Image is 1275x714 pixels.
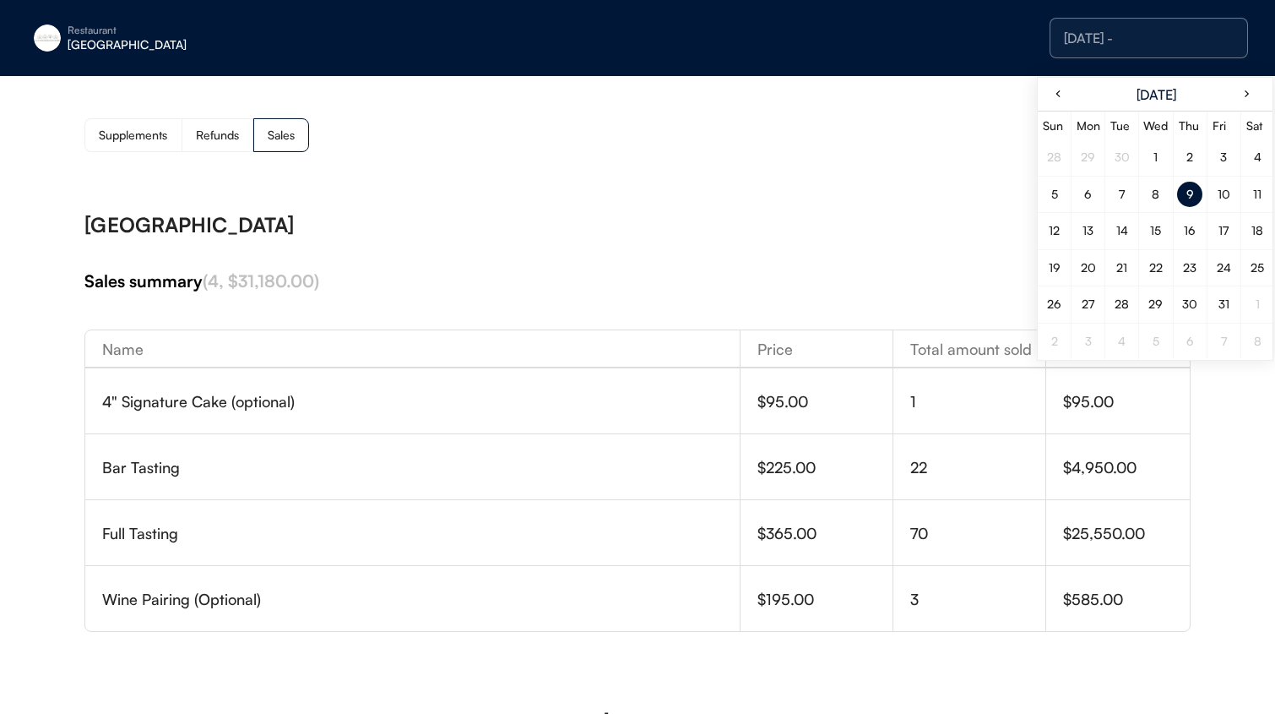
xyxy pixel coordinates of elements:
[910,394,1045,409] div: 1
[1217,262,1231,274] div: 24
[1063,394,1190,409] div: $95.00
[99,129,167,141] div: Supplements
[1115,298,1129,310] div: 28
[1218,225,1229,237] div: 17
[196,129,239,141] div: Refunds
[84,270,1191,293] div: Sales summary
[1043,120,1066,132] div: Sun
[1119,188,1125,200] div: 7
[1118,335,1126,347] div: 4
[84,215,1191,235] div: [GEOGRAPHIC_DATA]
[1213,120,1235,132] div: Fri
[1153,335,1159,347] div: 5
[1253,188,1261,200] div: 11
[1115,151,1130,163] div: 30
[1218,188,1230,200] div: 10
[1183,262,1196,274] div: 23
[757,526,892,541] div: $365.00
[1085,335,1092,347] div: 3
[1254,151,1261,163] div: 4
[1186,188,1194,200] div: 9
[1084,188,1092,200] div: 6
[1110,120,1133,132] div: Tue
[1218,298,1229,310] div: 31
[1150,225,1161,237] div: 15
[1051,188,1058,200] div: 5
[1049,225,1060,237] div: 12
[102,526,740,541] div: Full Tasting
[910,591,1045,607] div: 3
[85,341,740,357] div: Name
[68,25,280,35] div: Restaurant
[1081,151,1095,163] div: 29
[268,129,295,141] div: Sales
[1063,591,1190,607] div: $585.00
[1047,151,1061,163] div: 28
[1063,460,1190,475] div: $4,950.00
[1148,298,1163,310] div: 29
[741,341,892,357] div: Price
[102,460,740,475] div: Bar Tasting
[757,591,892,607] div: $195.00
[68,39,280,51] div: [GEOGRAPHIC_DATA]
[1143,120,1168,132] div: Wed
[1221,335,1227,347] div: 7
[1254,335,1261,347] div: 8
[102,591,740,607] div: Wine Pairing (Optional)
[34,25,61,52] img: eleven-madison-park-new-york-ny-logo-1.jpg
[893,341,1045,357] div: Total amount sold
[1152,188,1159,200] div: 8
[203,270,319,292] font: (4, $31,180.00)
[1116,225,1128,237] div: 14
[1049,262,1061,274] div: 19
[1063,526,1190,541] div: $25,550.00
[757,460,892,475] div: $225.00
[1064,31,1234,45] div: [DATE] -
[1251,225,1263,237] div: 18
[1186,151,1193,163] div: 2
[1077,120,1100,132] div: Mon
[1246,120,1269,132] div: Sat
[1251,262,1264,274] div: 25
[1179,120,1202,132] div: Thu
[1082,298,1094,310] div: 27
[1256,298,1260,310] div: 1
[1051,335,1058,347] div: 2
[1153,151,1158,163] div: 1
[910,460,1045,475] div: 22
[1137,88,1176,101] div: [DATE]
[1182,298,1197,310] div: 30
[102,394,740,409] div: 4" Signature Cake (optional)
[910,526,1045,541] div: 70
[1082,225,1093,237] div: 13
[1081,262,1096,274] div: 20
[1186,335,1194,347] div: 6
[1116,262,1127,274] div: 21
[1149,262,1163,274] div: 22
[1220,151,1227,163] div: 3
[757,394,892,409] div: $95.00
[1047,298,1061,310] div: 26
[1184,225,1196,237] div: 16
